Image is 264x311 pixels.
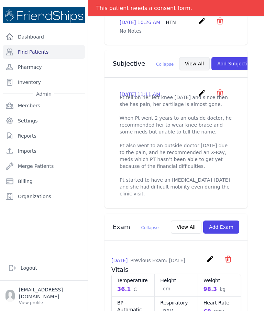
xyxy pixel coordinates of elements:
[203,299,235,306] dt: Heart Rate
[3,30,85,44] a: Dashboard
[198,20,208,26] a: create
[33,90,54,97] span: Admin
[198,17,206,25] i: create
[133,286,137,293] span: C
[171,221,201,234] button: View All
[203,221,239,234] button: Add Exam
[117,277,149,284] dt: Temperature
[117,285,149,293] div: 36.1
[160,299,192,306] dt: Respiratory
[120,28,232,34] p: No Notes
[120,94,232,197] p: Pt fell on her left knee [DATE] and since then she has pain, her cartilage is almost gone. When P...
[198,89,206,97] i: create
[179,57,210,70] button: View All
[3,60,85,74] a: Pharmacy
[19,300,82,305] p: View profile
[206,258,216,265] a: create
[113,60,174,68] h3: Subjective
[198,92,208,98] a: create
[3,99,85,112] a: Members
[120,19,176,26] p: [DATE] 10:26 AM
[166,20,176,25] span: HTN
[203,277,235,284] dt: Weight
[156,62,174,67] span: Collapse
[160,277,192,284] dt: Height
[111,257,185,264] p: [DATE]
[5,261,82,275] a: Logout
[3,159,85,173] a: Merge Patients
[5,286,82,305] a: [EMAIL_ADDRESS][DOMAIN_NAME] View profile
[141,225,159,230] span: Collapse
[3,190,85,203] a: Organizations
[19,286,82,300] p: [EMAIL_ADDRESS][DOMAIN_NAME]
[113,223,159,231] h3: Exam
[3,45,85,59] a: Find Patients
[111,266,128,273] span: Vitals
[163,285,170,292] span: cm
[130,258,185,263] span: Previous Exam: [DATE]
[3,129,85,143] a: Reports
[220,286,225,293] span: kg
[3,144,85,158] a: Imports
[3,174,85,188] a: Billing
[206,255,214,263] i: create
[211,57,259,70] button: Add Subjective
[203,285,235,293] div: 98.3
[3,7,85,23] img: Medical Missions EMR
[3,75,85,89] a: Inventory
[120,91,160,98] p: [DATE] 11:11 AM
[3,114,85,128] a: Settings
